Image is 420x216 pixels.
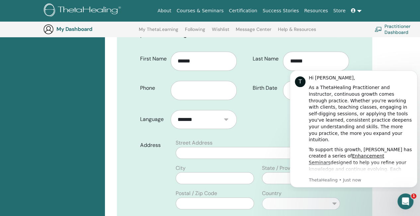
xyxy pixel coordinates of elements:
[175,30,198,38] b: English
[301,5,331,17] a: Resources
[135,139,172,152] label: Address
[185,27,205,37] a: Following
[287,64,420,191] iframe: Intercom notifications message
[174,5,226,17] a: Courses & Seminars
[135,53,171,65] label: First Name
[139,27,178,37] a: My ThetaLearning
[262,164,300,172] label: State / Province
[260,5,301,17] a: Success Stories
[176,189,217,197] label: Postal / Zip Code
[226,5,260,17] a: Certification
[44,3,123,18] img: logo.png
[397,193,413,209] iframe: Intercom live chat
[248,53,283,65] label: Last Name
[375,27,382,32] img: chalkboard-teacher.svg
[411,193,416,199] span: 1
[278,27,316,37] a: Help & Resources
[176,139,212,147] label: Street Address
[22,82,125,147] div: To support this growth, [PERSON_NAME] has created a series of designed to help you refine your kn...
[212,27,229,37] a: Wishlist
[176,164,186,172] label: City
[135,82,171,94] label: Phone
[331,5,348,17] a: Store
[262,189,282,197] label: Country
[22,113,125,119] p: Message from ThetaHealing, sent Just now
[43,24,54,35] img: generic-user-icon.jpg
[236,27,271,37] a: Message Center
[155,5,174,17] a: About
[56,26,123,32] h3: My Dashboard
[248,82,283,94] label: Birth Date
[135,113,171,126] label: Language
